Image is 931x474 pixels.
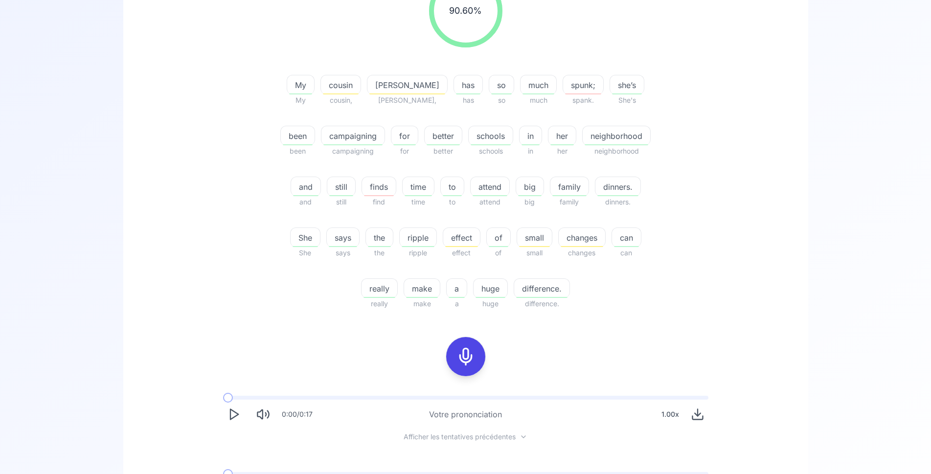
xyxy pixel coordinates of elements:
span: [PERSON_NAME], [367,94,448,106]
span: cousin [321,79,361,91]
span: spank. [563,94,604,106]
button: been [280,126,315,145]
span: effect [443,232,480,244]
span: schools [468,145,513,157]
span: time [403,181,434,193]
span: so [489,94,514,106]
span: huge [474,283,507,294]
span: her [548,145,576,157]
span: make [404,298,440,310]
button: spunk; [563,75,604,94]
button: campaigning [321,126,385,145]
span: has [454,79,482,91]
span: a [447,283,467,294]
span: difference. [514,298,570,310]
span: effect [443,247,480,259]
span: has [454,94,483,106]
button: has [454,75,483,94]
span: still [327,181,355,193]
button: Mute [252,404,274,425]
span: finds [362,181,396,193]
span: campaigning [321,130,385,142]
span: spunk; [563,79,603,91]
span: attend [470,196,510,208]
span: [PERSON_NAME] [367,79,447,91]
button: difference. [514,278,570,298]
span: My [287,94,315,106]
div: Votre prononciation [429,408,502,420]
button: small [517,227,552,247]
button: the [365,227,393,247]
span: really [362,283,397,294]
span: dinners. [595,196,641,208]
button: time [402,177,434,196]
span: much [521,79,556,91]
button: can [612,227,641,247]
button: so [489,75,514,94]
button: cousin [320,75,361,94]
span: She's [610,94,644,106]
button: a [446,278,467,298]
span: for [391,130,418,142]
button: huge [473,278,508,298]
span: a [446,298,467,310]
span: neighborhood [582,145,651,157]
span: cousin, [320,94,361,106]
span: She [290,247,320,259]
button: changes [558,227,606,247]
span: she’s [610,79,644,91]
span: 90.60 % [449,4,482,18]
span: can [612,247,641,259]
span: to [441,181,464,193]
button: attend [470,177,510,196]
span: for [391,145,418,157]
button: big [516,177,544,196]
button: Download audio [687,404,708,425]
button: her [548,126,576,145]
span: schools [469,130,513,142]
span: small [517,247,552,259]
span: My [287,79,314,91]
button: ripple [399,227,437,247]
button: Play [223,404,245,425]
span: better [425,130,462,142]
button: and [291,177,321,196]
span: difference. [514,283,569,294]
span: really [361,298,398,310]
button: she’s [610,75,644,94]
span: still [327,196,356,208]
button: says [326,227,360,247]
span: her [548,130,576,142]
button: family [550,177,589,196]
div: 0:00 / 0:17 [282,409,313,419]
span: big [516,196,544,208]
span: the [365,247,393,259]
button: in [519,126,542,145]
span: so [489,79,514,91]
span: make [404,283,440,294]
span: can [612,232,641,244]
span: ripple [399,247,437,259]
span: much [520,94,557,106]
span: huge [473,298,508,310]
button: neighborhood [582,126,651,145]
span: She [291,232,320,244]
span: Afficher les tentatives précédentes [404,432,516,442]
button: She [290,227,320,247]
button: schools [468,126,513,145]
button: to [440,177,464,196]
span: to [440,196,464,208]
span: find [362,196,396,208]
span: changes [559,232,605,244]
span: campaigning [321,145,385,157]
span: dinners. [595,181,640,193]
span: of [486,247,511,259]
span: neighborhood [583,130,650,142]
button: of [486,227,511,247]
span: better [424,145,462,157]
span: family [550,181,589,193]
span: and [291,181,320,193]
button: effect [443,227,480,247]
button: My [287,75,315,94]
span: of [487,232,510,244]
